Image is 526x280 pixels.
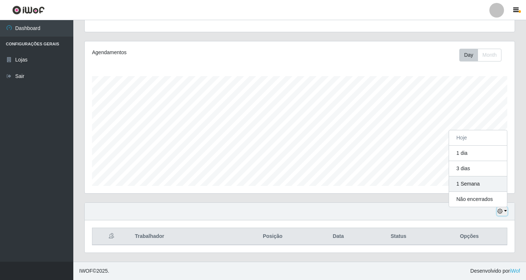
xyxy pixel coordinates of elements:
span: © 2025 . [79,267,109,275]
img: CoreUI Logo [12,5,45,15]
button: 1 Semana [449,176,507,192]
a: iWof [510,268,520,274]
div: Toolbar with button groups [459,49,507,61]
div: Agendamentos [92,49,259,56]
th: Status [365,228,432,245]
th: Posição [234,228,311,245]
div: First group [459,49,501,61]
button: Hoje [449,130,507,146]
th: Opções [432,228,507,245]
button: Não encerrados [449,192,507,207]
th: Data [311,228,365,245]
button: Month [478,49,501,61]
span: IWOF [79,268,93,274]
th: Trabalhador [130,228,234,245]
button: Day [459,49,478,61]
button: 3 dias [449,161,507,176]
button: 1 dia [449,146,507,161]
span: Desenvolvido por [470,267,520,275]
